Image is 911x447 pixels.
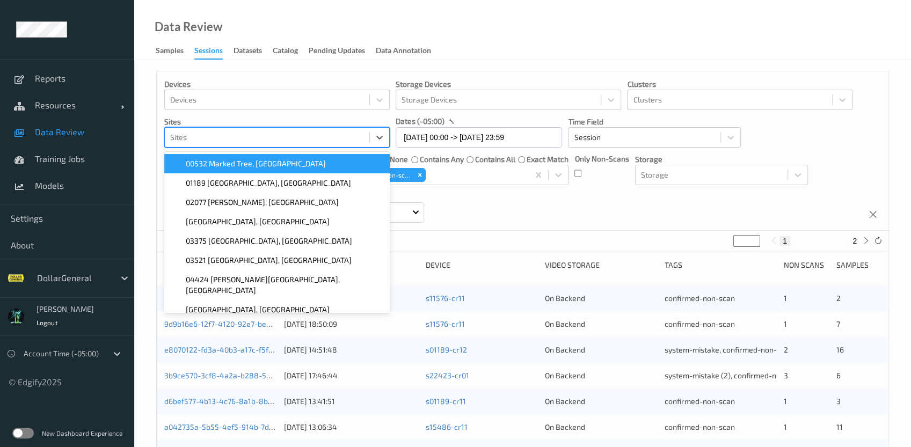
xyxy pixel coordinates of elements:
span: 04424 [PERSON_NAME][GEOGRAPHIC_DATA], [GEOGRAPHIC_DATA] [186,274,383,296]
a: s22423-cr01 [426,371,469,380]
span: 02077 [PERSON_NAME], [GEOGRAPHIC_DATA] [186,197,339,208]
p: Devices [164,79,390,90]
span: 01189 [GEOGRAPHIC_DATA], [GEOGRAPHIC_DATA] [186,178,351,188]
p: Storage [635,154,808,165]
a: Pending Updates [309,43,376,58]
span: 6 [836,371,841,380]
span: 00532 Marked Tree, [GEOGRAPHIC_DATA] [186,158,326,169]
span: 1 [784,294,787,303]
div: [DATE] 14:51:48 [284,345,418,355]
div: [DATE] 13:41:51 [284,396,418,407]
span: confirmed-non-scan [665,294,735,303]
div: Data Review [155,21,222,32]
span: 1 [784,397,787,406]
div: Catalog [273,45,298,58]
a: s15486-cr11 [426,422,468,431]
div: [DATE] 13:06:34 [284,422,418,433]
label: exact match [527,154,569,165]
p: Sites [164,116,390,127]
div: [DATE] 18:50:09 [284,319,418,329]
a: Data Annotation [376,43,442,58]
div: [DATE] 17:46:44 [284,370,418,381]
button: 2 [849,236,860,246]
p: Only Non-Scans [574,153,629,164]
span: system-mistake, confirmed-non-scan [665,345,793,354]
div: Device [426,260,538,270]
div: Data Annotation [376,45,431,58]
div: Samples [836,260,881,270]
a: s11576-cr11 [426,319,465,328]
span: 03375 [GEOGRAPHIC_DATA], [GEOGRAPHIC_DATA] [186,236,352,246]
div: Remove confirmed-non-scan [414,168,426,182]
div: Pending Updates [309,45,365,58]
span: confirmed-non-scan [665,319,735,328]
a: e8070122-fd3a-40b3-a17c-f5f91708a028 [164,345,307,354]
a: d6bef577-4b13-4c76-8a1b-8b5397445d9e [164,397,311,406]
div: On Backend [545,396,657,407]
a: s01189-cr11 [426,397,466,406]
p: dates (-05:00) [396,116,444,127]
span: 1 [784,422,787,431]
div: Video Storage [545,260,657,270]
div: On Backend [545,345,657,355]
div: On Backend [545,293,657,304]
a: 3b9ce570-3cf8-4a2a-b288-5e918fa82fa5 [164,371,310,380]
span: 2 [836,294,841,303]
a: s11576-cr11 [426,294,465,303]
div: Datasets [234,45,262,58]
a: Datasets [234,43,273,58]
span: 1 [784,319,787,328]
a: Catalog [273,43,309,58]
span: 3 [784,371,788,380]
div: Non Scans [784,260,828,270]
div: Sessions [194,45,223,60]
div: Tags [665,260,777,270]
a: Sessions [194,43,234,60]
span: 3 [836,397,841,406]
a: a042735a-5b55-4ef5-914b-7d40152ae6bf [164,422,310,431]
div: On Backend [545,422,657,433]
span: confirmed-non-scan [665,397,735,406]
a: Samples [156,43,194,58]
span: 7 [836,319,840,328]
span: 03521 [GEOGRAPHIC_DATA], [GEOGRAPHIC_DATA] [186,255,352,266]
span: [GEOGRAPHIC_DATA], [GEOGRAPHIC_DATA] [186,216,330,227]
div: On Backend [545,370,657,381]
a: s01189-cr12 [426,345,467,354]
p: Storage Devices [396,79,621,90]
span: system-mistake (2), confirmed-non-scan [665,371,804,380]
div: Samples [156,45,184,58]
label: contains all [475,154,515,165]
span: 11 [836,422,843,431]
label: contains any [419,154,463,165]
a: 9d9b16e6-12f7-4120-92e7-be42d8657af8 [164,319,309,328]
button: 1 [779,236,790,246]
span: 2 [784,345,788,354]
span: [GEOGRAPHIC_DATA], [GEOGRAPHIC_DATA] [186,304,330,315]
p: Time Field [568,116,741,127]
span: 16 [836,345,844,354]
div: On Backend [545,319,657,329]
label: none [390,154,408,165]
span: confirmed-non-scan [665,422,735,431]
p: Clusters [627,79,852,90]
